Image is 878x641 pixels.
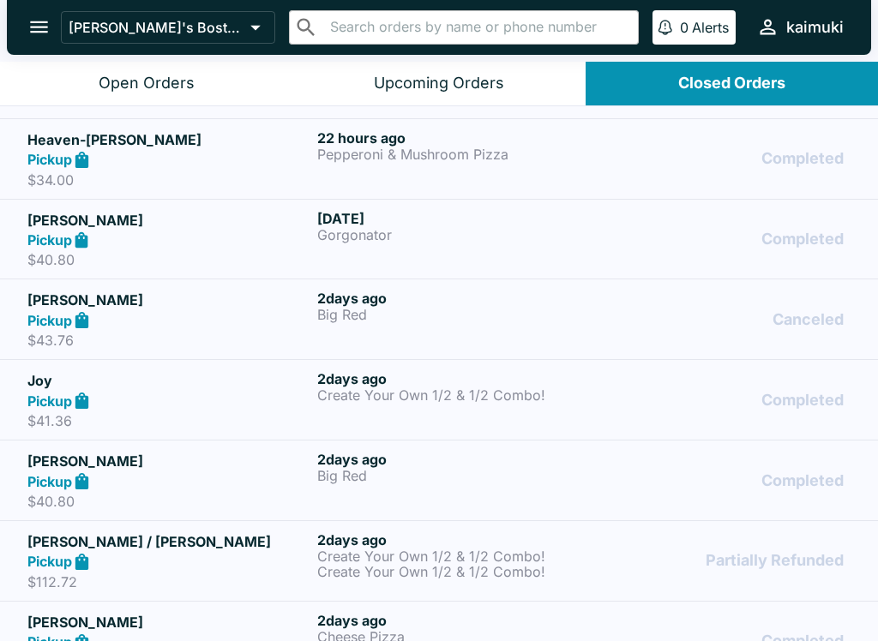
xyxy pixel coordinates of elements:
p: $40.80 [27,251,310,268]
p: [PERSON_NAME]'s Boston Pizza [69,19,244,36]
div: Upcoming Orders [374,74,504,93]
p: Pepperoni & Mushroom Pizza [317,147,600,162]
h5: [PERSON_NAME] [27,210,310,231]
strong: Pickup [27,312,72,329]
p: $40.80 [27,493,310,510]
p: Create Your Own 1/2 & 1/2 Combo! [317,548,600,564]
p: Gorgonator [317,227,600,243]
h5: [PERSON_NAME] [27,612,310,632]
input: Search orders by name or phone number [325,15,631,39]
strong: Pickup [27,473,72,490]
h6: 22 hours ago [317,129,600,147]
span: 2 days ago [317,370,387,387]
h5: Heaven-[PERSON_NAME] [27,129,310,150]
p: Create Your Own 1/2 & 1/2 Combo! [317,564,600,579]
p: Create Your Own 1/2 & 1/2 Combo! [317,387,600,403]
p: Alerts [692,19,729,36]
p: 0 [680,19,689,36]
strong: Pickup [27,151,72,168]
strong: Pickup [27,553,72,570]
h5: [PERSON_NAME] / [PERSON_NAME] [27,531,310,552]
strong: Pickup [27,392,72,410]
h6: [DATE] [317,210,600,227]
p: Big Red [317,468,600,483]
div: Closed Orders [678,74,785,93]
button: [PERSON_NAME]'s Boston Pizza [61,11,275,44]
span: 2 days ago [317,451,387,468]
h5: Joy [27,370,310,391]
span: 2 days ago [317,531,387,548]
p: $43.76 [27,332,310,349]
span: 2 days ago [317,290,387,307]
p: Big Red [317,307,600,322]
p: $112.72 [27,573,310,590]
div: kaimuki [786,17,844,38]
strong: Pickup [27,231,72,249]
h5: [PERSON_NAME] [27,290,310,310]
p: $34.00 [27,171,310,189]
span: 2 days ago [317,612,387,629]
button: kaimuki [749,9,851,45]
h5: [PERSON_NAME] [27,451,310,471]
div: Open Orders [99,74,195,93]
button: open drawer [17,5,61,49]
p: $41.36 [27,412,310,429]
